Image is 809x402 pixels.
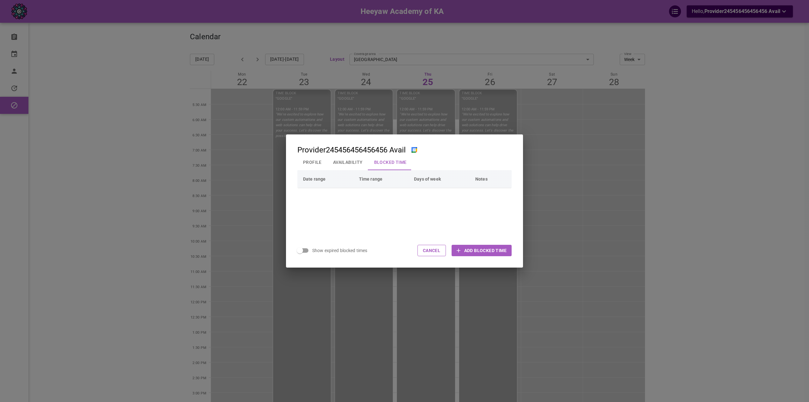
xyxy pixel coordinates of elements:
[312,247,367,254] span: Show expired blocked times
[327,154,368,170] button: Availability
[368,154,412,170] button: Blocked Time
[356,170,411,188] th: Time range
[411,170,472,188] th: Days of week
[297,146,417,154] div: Provider245456456456456 Avail
[472,170,512,188] th: Notes
[452,245,512,256] button: Add Blocked Time
[417,245,446,256] button: Cancel
[411,147,417,153] img: Google Calendar connected
[297,154,327,170] button: Profile
[297,170,356,188] th: Date range
[464,247,507,254] span: Add Blocked Time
